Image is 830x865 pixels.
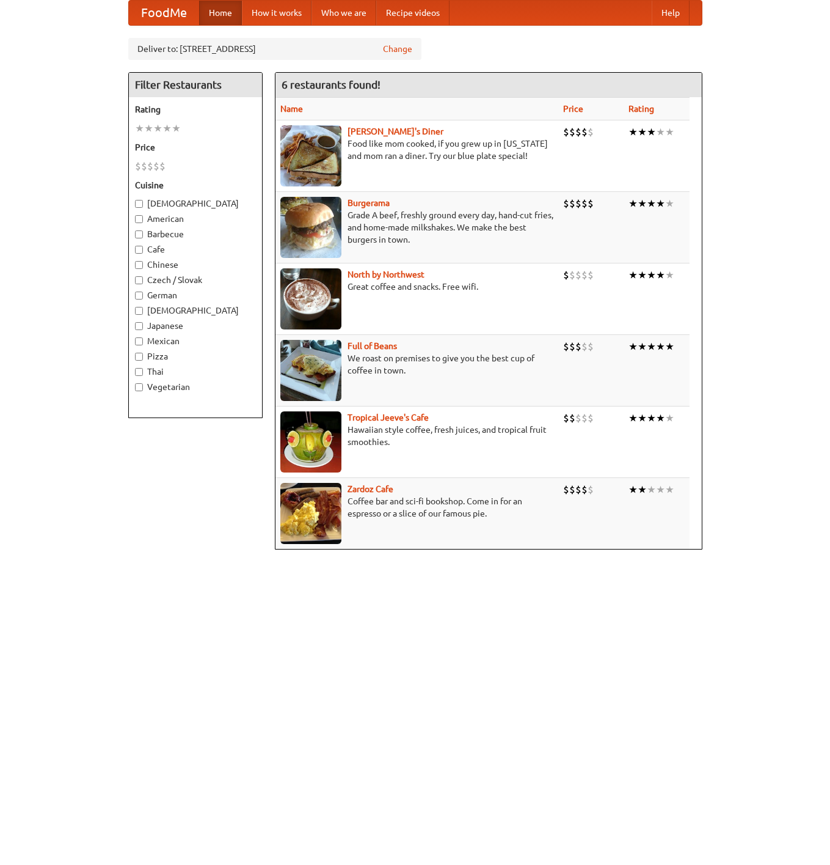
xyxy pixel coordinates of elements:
[569,125,575,139] li: $
[128,38,421,60] div: Deliver to: [STREET_ADDRESS]
[665,268,674,282] li: ★
[348,198,390,208] a: Burgerama
[135,335,256,347] label: Mexican
[348,484,393,494] b: Zardoz Cafe
[280,138,553,162] p: Food like mom cooked, if you grew up in [US_STATE] and mom ran a diner. Try our blue plate special!
[638,125,647,139] li: ★
[129,73,262,97] h4: Filter Restaurants
[652,1,690,25] a: Help
[141,160,147,173] li: $
[159,160,166,173] li: $
[665,483,674,496] li: ★
[135,320,256,332] label: Japanese
[575,483,581,496] li: $
[563,125,569,139] li: $
[135,228,256,240] label: Barbecue
[581,197,588,210] li: $
[588,411,594,425] li: $
[647,268,656,282] li: ★
[135,197,256,210] label: [DEMOGRAPHIC_DATA]
[575,125,581,139] li: $
[563,268,569,282] li: $
[581,483,588,496] li: $
[569,411,575,425] li: $
[638,268,647,282] li: ★
[638,483,647,496] li: ★
[563,483,569,496] li: $
[135,276,143,284] input: Czech / Slovak
[135,381,256,393] label: Vegetarian
[135,366,256,378] label: Thai
[656,268,665,282] li: ★
[656,340,665,353] li: ★
[656,197,665,210] li: ★
[280,411,341,473] img: jeeves.jpg
[280,104,303,114] a: Name
[563,197,569,210] li: $
[129,1,199,25] a: FoodMe
[135,179,256,191] h5: Cuisine
[135,383,143,391] input: Vegetarian
[581,125,588,139] li: $
[348,341,397,351] a: Full of Beans
[581,411,588,425] li: $
[656,411,665,425] li: ★
[153,160,159,173] li: $
[153,122,162,135] li: ★
[647,483,656,496] li: ★
[135,304,256,317] label: [DEMOGRAPHIC_DATA]
[628,268,638,282] li: ★
[569,483,575,496] li: $
[135,322,143,330] input: Japanese
[135,122,144,135] li: ★
[575,268,581,282] li: $
[135,289,256,301] label: German
[665,340,674,353] li: ★
[280,197,341,258] img: burgerama.jpg
[348,413,429,422] a: Tropical Jeeve's Cafe
[135,103,256,116] h5: Rating
[280,281,553,293] p: Great coffee and snacks. Free wifi.
[280,125,341,186] img: sallys.jpg
[581,268,588,282] li: $
[383,43,412,55] a: Change
[665,125,674,139] li: ★
[135,292,143,300] input: German
[135,350,256,363] label: Pizza
[628,411,638,425] li: ★
[628,340,638,353] li: ★
[280,424,553,448] p: Hawaiian style coffee, fresh juices, and tropical fruit smoothies.
[280,340,341,401] img: beans.jpg
[647,197,656,210] li: ★
[638,197,647,210] li: ★
[569,197,575,210] li: $
[647,125,656,139] li: ★
[172,122,181,135] li: ★
[135,337,143,345] input: Mexican
[280,495,553,520] p: Coffee bar and sci-fi bookshop. Come in for an espresso or a slice of our famous pie.
[280,352,553,377] p: We roast on premises to give you the best cup of coffee in town.
[147,160,153,173] li: $
[162,122,172,135] li: ★
[311,1,376,25] a: Who we are
[638,340,647,353] li: ★
[563,411,569,425] li: $
[280,483,341,544] img: zardoz.jpg
[569,268,575,282] li: $
[628,483,638,496] li: ★
[135,141,256,153] h5: Price
[348,127,443,136] a: [PERSON_NAME]'s Diner
[348,270,424,279] a: North by Northwest
[135,274,256,286] label: Czech / Slovak
[135,200,143,208] input: [DEMOGRAPHIC_DATA]
[647,340,656,353] li: ★
[242,1,311,25] a: How it works
[569,340,575,353] li: $
[665,411,674,425] li: ★
[588,483,594,496] li: $
[135,160,141,173] li: $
